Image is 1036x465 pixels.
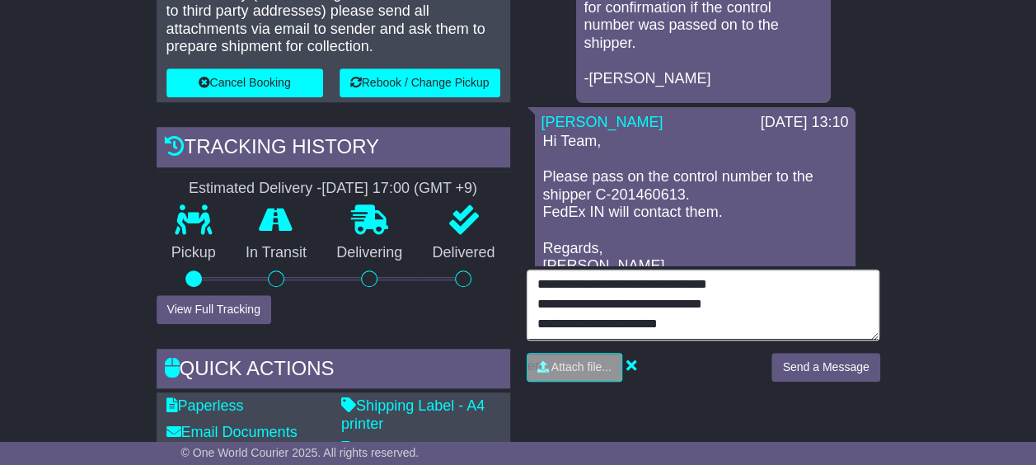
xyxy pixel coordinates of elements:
button: Rebook / Change Pickup [340,68,500,97]
p: Pickup [157,244,231,262]
div: Tracking history [157,127,510,171]
p: Delivered [417,244,509,262]
p: Hi Team, Please pass on the control number to the shipper C-201460613. FedEx IN will contact them... [543,133,847,275]
span: © One World Courier 2025. All rights reserved. [181,446,420,459]
a: [PERSON_NAME] [541,114,663,130]
a: Paperless [166,397,244,414]
div: [DATE] 17:00 (GMT +9) [321,180,477,198]
button: Send a Message [771,353,879,382]
div: Quick Actions [157,349,510,393]
p: In Transit [231,244,321,262]
a: Shipping Label - A4 printer [341,397,485,432]
div: Estimated Delivery - [157,180,510,198]
p: Delivering [321,244,417,262]
button: View Full Tracking [157,295,271,324]
div: [DATE] 13:10 [761,114,849,132]
button: Cancel Booking [166,68,323,97]
a: Email Documents [166,424,298,440]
